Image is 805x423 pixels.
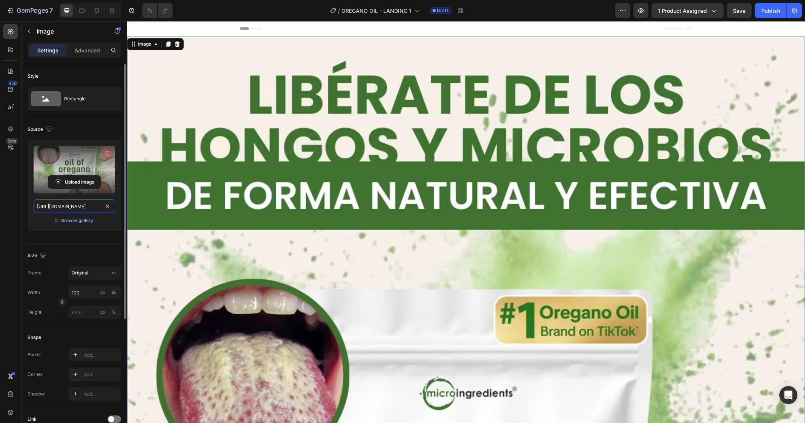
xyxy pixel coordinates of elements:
[84,371,119,378] div: Add...
[6,138,18,144] div: Beta
[733,8,746,14] span: Save
[68,266,121,280] button: Original
[98,288,108,297] button: %
[779,386,797,404] div: Open Intercom Messenger
[61,217,94,224] button: Browse gallery
[74,46,100,54] p: Advanced
[28,371,43,378] div: Corner
[28,270,41,276] label: Frame
[28,334,41,341] div: Shape
[28,73,38,80] div: Style
[55,216,60,225] span: or
[28,124,54,135] div: Source
[437,7,449,14] span: Draft
[342,7,412,15] span: OREGANO OIL - LANDING 1
[84,352,119,359] div: Add...
[111,289,116,296] div: %
[755,3,787,18] button: Publish
[658,7,707,15] span: 1 product assigned
[727,3,752,18] button: Save
[48,175,101,189] button: Upload Image
[61,217,94,224] div: Browse gallery
[100,289,106,296] div: px
[100,309,106,316] div: px
[127,21,805,423] iframe: Design area
[28,251,48,261] div: Size
[68,286,121,299] input: px%
[28,309,41,316] label: Height
[142,3,173,18] div: Undo/Redo
[28,289,40,296] label: Width
[37,46,58,54] p: Settings
[651,3,724,18] button: 1 product assigned
[28,416,37,423] div: Link
[109,288,118,297] button: px
[34,199,115,213] input: https://example.com/image.jpg
[761,7,780,15] div: Publish
[72,270,88,276] span: Original
[28,351,42,358] div: Border
[3,3,56,18] button: 7
[98,308,108,317] button: %
[338,7,340,15] span: /
[111,309,116,316] div: %
[37,27,101,36] p: Image
[7,80,18,86] div: 450
[49,6,53,15] p: 7
[28,391,45,397] div: Shadow
[109,308,118,317] button: px
[64,90,110,107] div: Rectangle
[68,305,121,319] input: px%
[84,391,119,398] div: Add...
